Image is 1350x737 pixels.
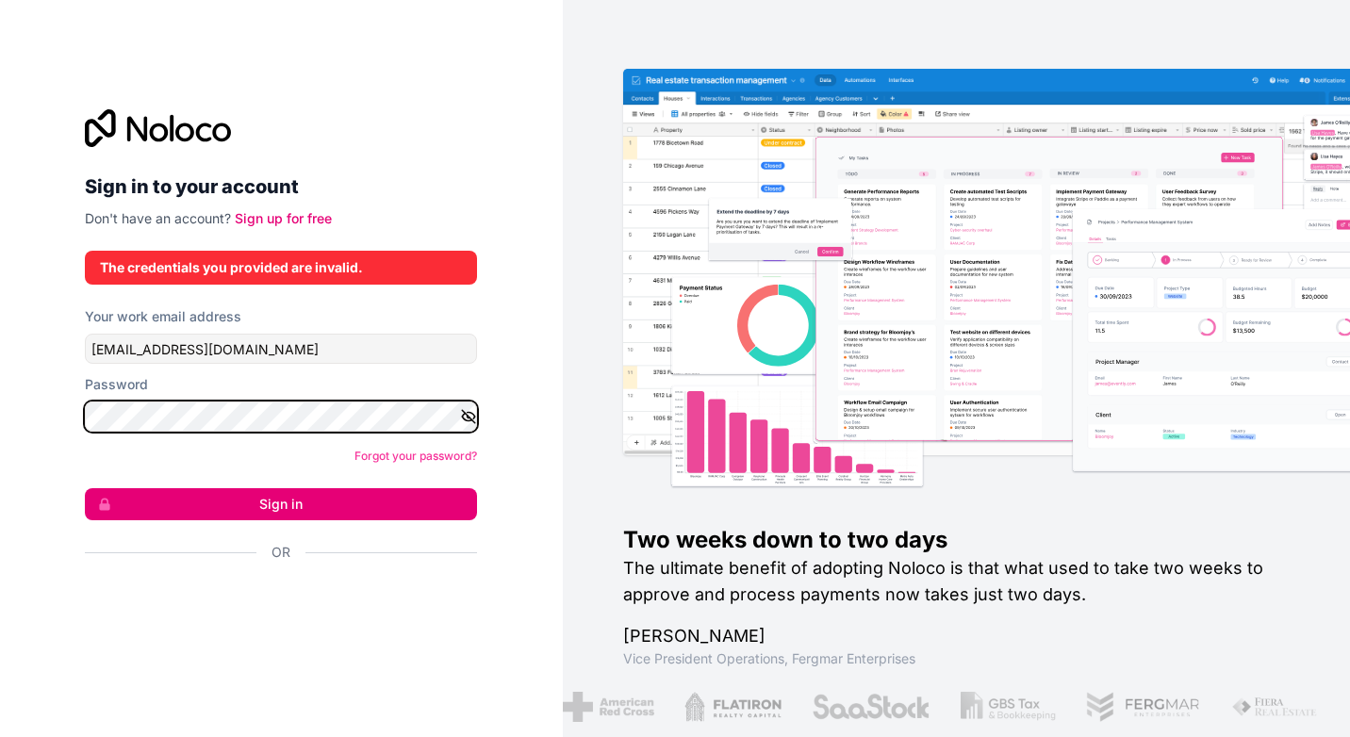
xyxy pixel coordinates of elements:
img: /assets/saastock-C6Zbiodz.png [781,692,899,722]
h1: Two weeks down to two days [623,525,1290,555]
span: Or [272,543,290,562]
button: Sign in [85,488,477,520]
label: Password [85,375,148,394]
img: /assets/fergmar-CudnrXN5.png [1055,692,1170,722]
h2: Sign in to your account [85,170,477,204]
label: Your work email address [85,307,241,326]
span: Don't have an account? [85,210,231,226]
img: /assets/flatiron-C8eUkumj.png [653,692,751,722]
iframe: Sign in with Google Button [75,582,471,624]
a: Sign up for free [235,210,332,226]
img: /assets/gbstax-C-GtDUiK.png [930,692,1026,722]
img: /assets/american-red-cross-BAupjrZR.png [532,692,623,722]
input: Password [85,401,477,432]
a: Forgot your password? [354,449,477,463]
h1: [PERSON_NAME] [623,623,1290,649]
div: The credentials you provided are invalid. [100,258,462,277]
h2: The ultimate benefit of adopting Noloco is that what used to take two weeks to approve and proces... [623,555,1290,608]
h1: Vice President Operations , Fergmar Enterprises [623,649,1290,668]
input: Email address [85,334,477,364]
img: /assets/fiera-fwj2N5v4.png [1200,692,1289,722]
